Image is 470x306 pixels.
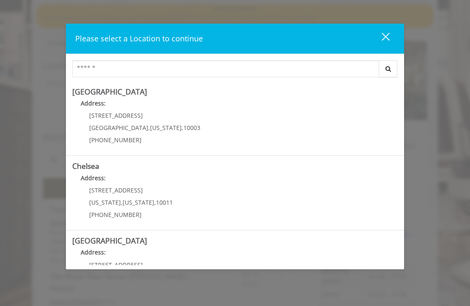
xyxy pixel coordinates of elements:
[89,124,148,132] span: [GEOGRAPHIC_DATA]
[89,198,121,206] span: [US_STATE]
[154,198,156,206] span: ,
[383,66,393,72] i: Search button
[89,136,142,144] span: [PHONE_NUMBER]
[366,30,395,47] button: close dialog
[72,236,147,246] b: [GEOGRAPHIC_DATA]
[72,87,147,97] b: [GEOGRAPHIC_DATA]
[183,124,200,132] span: 10003
[182,124,183,132] span: ,
[150,124,182,132] span: [US_STATE]
[89,186,143,194] span: [STREET_ADDRESS]
[156,198,173,206] span: 10011
[72,60,398,81] div: Center Select
[72,161,99,171] b: Chelsea
[148,124,150,132] span: ,
[81,248,106,256] b: Address:
[89,261,143,269] span: [STREET_ADDRESS]
[89,111,143,119] span: [STREET_ADDRESS]
[121,198,123,206] span: ,
[372,32,389,45] div: close dialog
[81,174,106,182] b: Address:
[81,99,106,107] b: Address:
[72,60,379,77] input: Search Center
[123,198,154,206] span: [US_STATE]
[75,33,203,43] span: Please select a Location to continue
[89,211,142,219] span: [PHONE_NUMBER]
